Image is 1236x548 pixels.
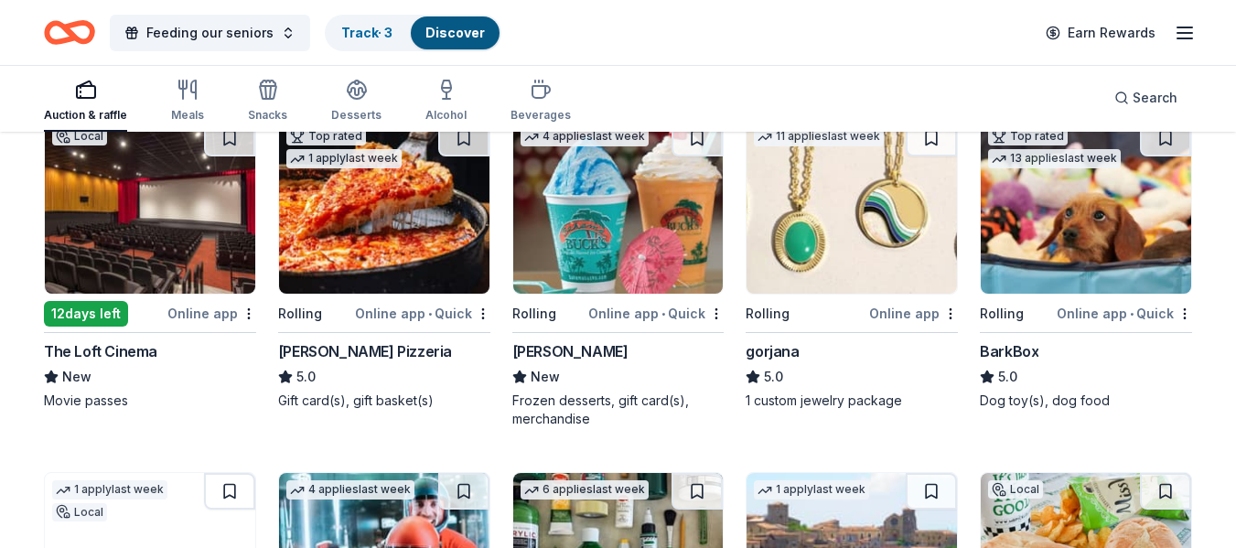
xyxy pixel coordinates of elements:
span: • [661,306,665,321]
img: Image for Bahama Buck's [513,120,724,294]
div: [PERSON_NAME] Pizzeria [278,340,452,362]
button: Search [1100,80,1192,116]
div: Top rated [286,127,366,145]
div: 6 applies last week [521,480,649,500]
img: Image for BarkBox [981,120,1191,294]
button: Beverages [511,71,571,132]
a: Earn Rewards [1035,16,1166,49]
div: Dog toy(s), dog food [980,392,1192,410]
div: Online app [869,302,958,325]
div: Rolling [278,303,322,325]
div: Top rated [988,127,1068,145]
a: Image for Bahama Buck's4 applieslast weekRollingOnline app•Quick[PERSON_NAME]NewFrozen desserts, ... [512,119,725,428]
a: Track· 3 [341,25,392,40]
a: Image for BarkBoxTop rated13 applieslast weekRollingOnline app•QuickBarkBox5.0Dog toy(s), dog food [980,119,1192,410]
span: Search [1133,87,1177,109]
img: Image for gorjana [747,120,957,294]
div: Local [52,503,107,521]
div: Rolling [746,303,790,325]
div: Local [52,127,107,145]
button: Alcohol [425,71,467,132]
span: Feeding our seniors [146,22,274,44]
div: 13 applies last week [988,149,1121,168]
div: Frozen desserts, gift card(s), merchandise [512,392,725,428]
a: Image for Lou Malnati's PizzeriaTop rated1 applylast weekRollingOnline app•Quick[PERSON_NAME] Piz... [278,119,490,410]
div: Online app Quick [355,302,490,325]
a: Discover [425,25,485,40]
span: 5.0 [764,366,783,388]
a: Image for gorjana11 applieslast weekRollingOnline appgorjana5.01 custom jewelry package [746,119,958,410]
button: Auction & raffle [44,71,127,132]
div: Online app [167,302,256,325]
button: Track· 3Discover [325,15,501,51]
span: 5.0 [998,366,1017,388]
span: New [62,366,91,388]
span: • [428,306,432,321]
div: Online app Quick [1057,302,1192,325]
span: • [1130,306,1134,321]
div: 11 applies last week [754,127,884,146]
div: Beverages [511,108,571,123]
div: 1 apply last week [52,480,167,500]
div: [PERSON_NAME] [512,340,629,362]
div: 4 applies last week [521,127,649,146]
div: Online app Quick [588,302,724,325]
span: 5.0 [296,366,316,388]
button: Desserts [331,71,382,132]
div: 1 apply last week [286,149,402,168]
div: Snacks [248,108,287,123]
div: 1 apply last week [754,480,869,500]
div: Gift card(s), gift basket(s) [278,392,490,410]
a: Image for The Loft CinemaLocal12days leftOnline appThe Loft CinemaNewMovie passes [44,119,256,410]
div: BarkBox [980,340,1038,362]
button: Snacks [248,71,287,132]
img: Image for The Loft Cinema [45,120,255,294]
button: Meals [171,71,204,132]
div: The Loft Cinema [44,340,157,362]
div: 12 days left [44,301,128,327]
div: 4 applies last week [286,480,414,500]
span: New [531,366,560,388]
div: Rolling [512,303,556,325]
a: Home [44,11,95,54]
div: Alcohol [425,108,467,123]
div: Movie passes [44,392,256,410]
div: 1 custom jewelry package [746,392,958,410]
div: Auction & raffle [44,108,127,123]
img: Image for Lou Malnati's Pizzeria [279,120,489,294]
div: Desserts [331,108,382,123]
button: Feeding our seniors [110,15,310,51]
div: Meals [171,108,204,123]
div: Rolling [980,303,1024,325]
div: Local [988,480,1043,499]
div: gorjana [746,340,799,362]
